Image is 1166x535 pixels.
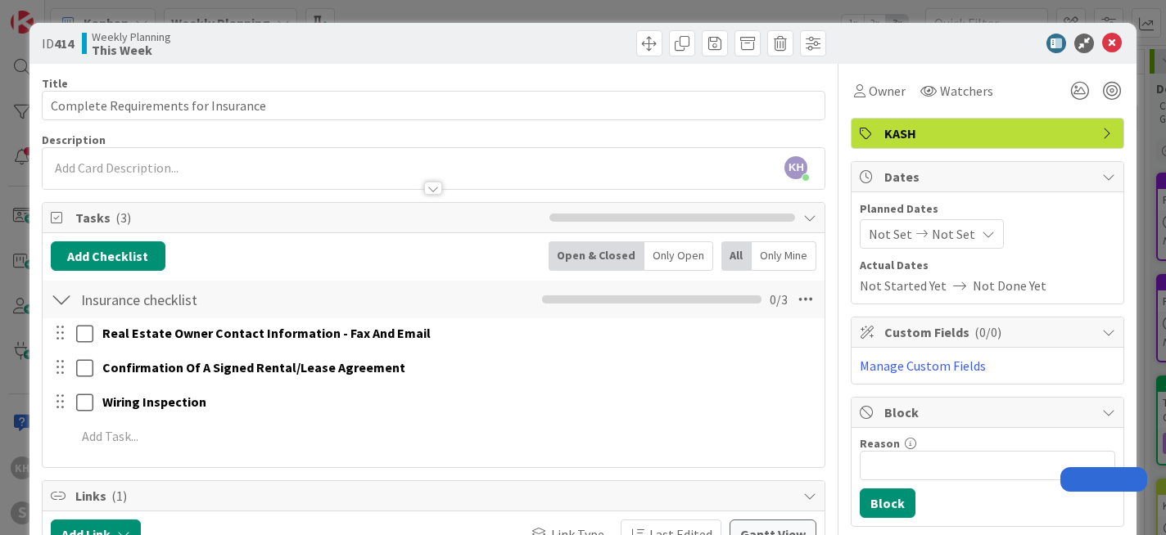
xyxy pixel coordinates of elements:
b: This Week [92,43,171,56]
span: Links [75,486,796,506]
span: Actual Dates [860,257,1115,274]
div: Only Open [644,241,713,271]
span: Tasks [75,208,542,227]
b: 414 [54,35,74,52]
label: Title [42,76,68,91]
span: Weekly Planning [92,30,171,43]
span: Owner [869,81,906,101]
span: Not Set [932,224,975,244]
span: Block [884,402,1094,422]
button: Add Checklist [51,241,165,271]
span: Not Done Yet [973,276,1046,295]
label: Reason [860,436,900,451]
strong: Confirmation Of A Signed Rental/Lease Agreement [102,359,405,375]
span: Dates [884,167,1094,187]
span: KASH [884,124,1094,143]
span: Planned Dates [860,200,1115,218]
button: Block [860,488,915,518]
span: ( 0/0 ) [974,324,1001,340]
input: type card name here... [42,91,826,120]
span: 0 / 3 [770,290,788,309]
span: Description [42,133,106,147]
a: Manage Custom Fields [860,357,986,374]
span: ID [42,34,74,53]
span: Custom Fields [884,322,1094,342]
input: Add Checklist... [75,285,404,314]
span: ( 3 ) [115,209,131,226]
div: Only Mine [752,241,816,271]
div: All [721,241,752,271]
strong: Real Estate Owner Contact Information - Fax And Email [102,325,431,341]
span: Watchers [940,81,993,101]
span: ( 1 ) [111,488,127,504]
strong: Wiring Inspection [102,393,206,410]
span: Not Set [869,224,912,244]
span: KH [784,156,807,179]
div: Open & Closed [549,241,644,271]
span: Not Started Yet [860,276,947,295]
